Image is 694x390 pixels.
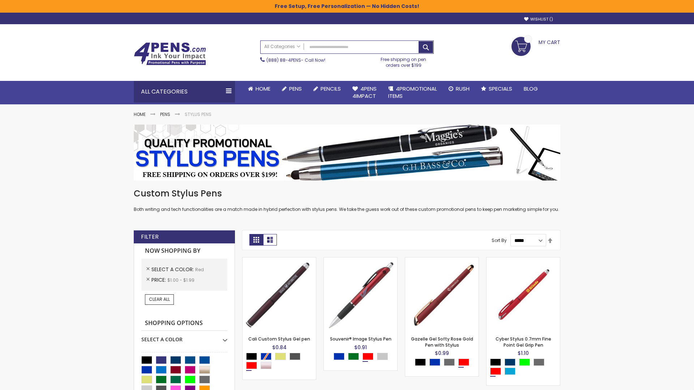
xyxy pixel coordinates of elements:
a: Clear All [145,294,174,304]
div: Navy Blue [505,359,515,366]
strong: Filter [141,233,159,241]
a: Cali Custom Stylus Gel pen [248,336,310,342]
span: Price [151,276,167,283]
a: All Categories [261,41,304,53]
div: Red [490,368,501,375]
span: $0.91 [354,344,367,351]
label: Sort By [492,237,507,243]
img: 4Pens Custom Pens and Promotional Products [134,42,206,65]
a: Wishlist [524,17,553,22]
div: Red [458,359,469,366]
a: Blog [518,81,544,97]
a: Home [134,111,146,117]
a: 4PROMOTIONALITEMS [382,81,443,104]
strong: Now Shopping by [141,243,227,259]
div: Red [363,353,373,360]
span: Specials [489,85,512,92]
span: $0.84 [272,344,287,351]
div: Select A Color [246,353,316,371]
div: All Categories [134,81,235,103]
div: Black [415,359,426,366]
a: Gazelle Gel Softy Rose Gold Pen with Stylus [411,336,473,348]
div: Gunmetal [290,353,300,360]
div: Both writing and tech functionalities are a match made in hybrid perfection with stylus pens. We ... [134,188,560,213]
span: $1.00 - $1.99 [167,277,194,283]
div: Blue [334,353,344,360]
span: $0.99 [435,350,449,357]
span: Pens [289,85,302,92]
span: 4Pens 4impact [352,85,377,100]
div: Black [490,359,501,366]
div: Blue [429,359,440,366]
a: Cyber Stylus 0.7mm Fine Point Gel Grip Pen [496,336,551,348]
a: Pencils [308,81,347,97]
div: Select A Color [415,359,473,368]
a: Gazelle Gel Softy Rose Gold Pen with Stylus-Red [405,257,479,263]
div: Silver [377,353,388,360]
span: Select A Color [151,266,195,273]
img: Cyber Stylus 0.7mm Fine Point Gel Grip Pen-Red [487,257,560,331]
div: Green [348,353,359,360]
span: Blog [524,85,538,92]
h1: Custom Stylus Pens [134,188,560,199]
div: Gold [275,353,286,360]
span: Pencils [321,85,341,92]
span: - Call Now! [266,57,325,63]
span: $1.10 [518,350,529,357]
strong: Stylus Pens [185,111,211,117]
strong: Shopping Options [141,316,227,331]
div: Free shipping on pen orders over $199 [373,54,434,68]
img: Souvenir® Image Stylus Pen-Red [324,257,397,331]
a: Pens [160,111,170,117]
a: Souvenir® Image Stylus Pen-Red [324,257,397,263]
a: Souvenir® Image Stylus Pen [330,336,391,342]
div: Select A Color [490,359,560,377]
a: Rush [443,81,475,97]
span: Home [256,85,270,92]
img: Cali Custom Stylus Gel pen-Red [243,257,316,331]
div: Grey [534,359,544,366]
div: Lime Green [519,359,530,366]
span: Rush [456,85,470,92]
a: Cyber Stylus 0.7mm Fine Point Gel Grip Pen-Red [487,257,560,263]
a: Pens [276,81,308,97]
span: 4PROMOTIONAL ITEMS [388,85,437,100]
div: Black [246,353,257,360]
div: Select A Color [141,331,227,343]
a: 4Pens4impact [347,81,382,104]
div: Select A Color [334,353,391,362]
div: Turquoise [505,368,515,375]
img: Stylus Pens [134,125,560,181]
span: Clear All [149,296,170,302]
img: Gazelle Gel Softy Rose Gold Pen with Stylus-Red [405,257,479,331]
div: Red [246,362,257,369]
a: (888) 88-4PENS [266,57,301,63]
a: Cali Custom Stylus Gel pen-Red [243,257,316,263]
strong: Grid [249,234,263,246]
div: Grey [444,359,455,366]
span: Red [195,266,204,273]
span: All Categories [264,44,300,49]
a: Home [242,81,276,97]
div: Rose Gold [261,362,271,369]
a: Specials [475,81,518,97]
